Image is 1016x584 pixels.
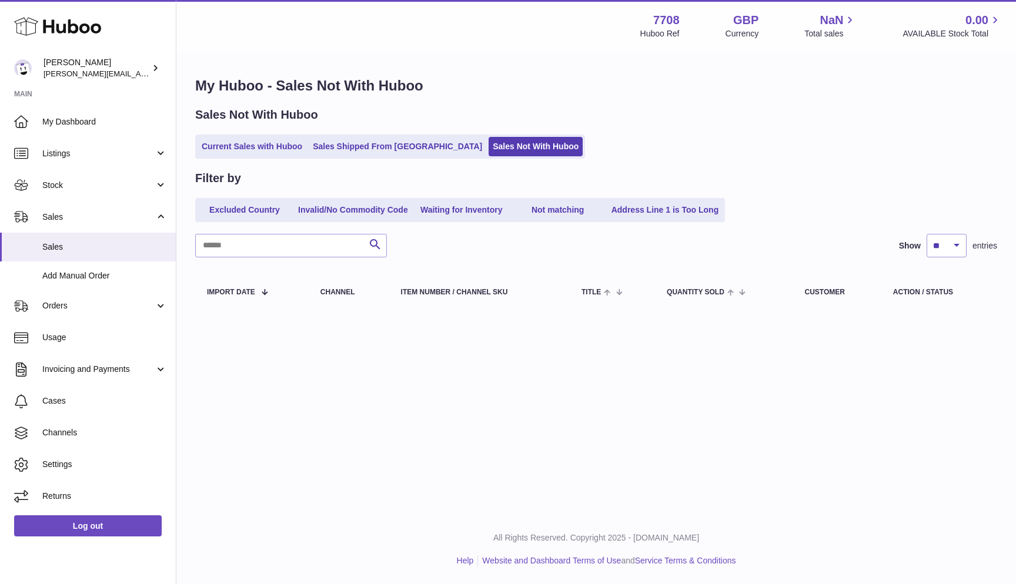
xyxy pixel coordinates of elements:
[195,107,318,123] h2: Sales Not With Huboo
[42,212,155,223] span: Sales
[14,515,162,536] a: Log out
[198,137,306,156] a: Current Sales with Huboo
[903,12,1002,39] a: 0.00 AVAILABLE Stock Total
[42,364,155,375] span: Invoicing and Payments
[478,555,736,566] li: and
[667,288,724,296] span: Quantity Sold
[309,137,486,156] a: Sales Shipped From [GEOGRAPHIC_DATA]
[489,137,583,156] a: Sales Not With Huboo
[320,288,377,296] div: Channel
[482,556,621,565] a: Website and Dashboard Terms of Use
[903,28,1002,39] span: AVAILABLE Stock Total
[42,395,167,407] span: Cases
[820,12,843,28] span: NaN
[198,200,292,220] a: Excluded Country
[42,148,155,159] span: Listings
[893,288,985,296] div: Action / Status
[804,28,857,39] span: Total sales
[14,59,32,77] img: victor@erbology.co
[653,12,680,28] strong: 7708
[294,200,412,220] a: Invalid/No Commodity Code
[195,170,241,186] h2: Filter by
[726,28,759,39] div: Currency
[42,270,167,281] span: Add Manual Order
[195,76,997,95] h1: My Huboo - Sales Not With Huboo
[44,69,236,78] span: [PERSON_NAME][EMAIL_ADDRESS][DOMAIN_NAME]
[42,332,167,343] span: Usage
[804,12,857,39] a: NaN Total sales
[42,300,155,311] span: Orders
[965,12,988,28] span: 0.00
[42,459,167,470] span: Settings
[415,200,509,220] a: Waiting for Inventory
[42,491,167,502] span: Returns
[511,200,605,220] a: Not matching
[607,200,723,220] a: Address Line 1 is Too Long
[42,241,167,253] span: Sales
[805,288,870,296] div: Customer
[635,556,736,565] a: Service Terms & Conditions
[42,427,167,438] span: Channels
[42,180,155,191] span: Stock
[457,556,474,565] a: Help
[972,240,997,251] span: entries
[640,28,680,39] div: Huboo Ref
[186,532,1007,543] p: All Rights Reserved. Copyright 2025 - [DOMAIN_NAME]
[44,57,149,79] div: [PERSON_NAME]
[733,12,758,28] strong: GBP
[207,288,255,296] span: Import date
[42,116,167,127] span: My Dashboard
[899,240,921,251] label: Show
[401,288,558,296] div: Item Number / Channel SKU
[581,288,601,296] span: Title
